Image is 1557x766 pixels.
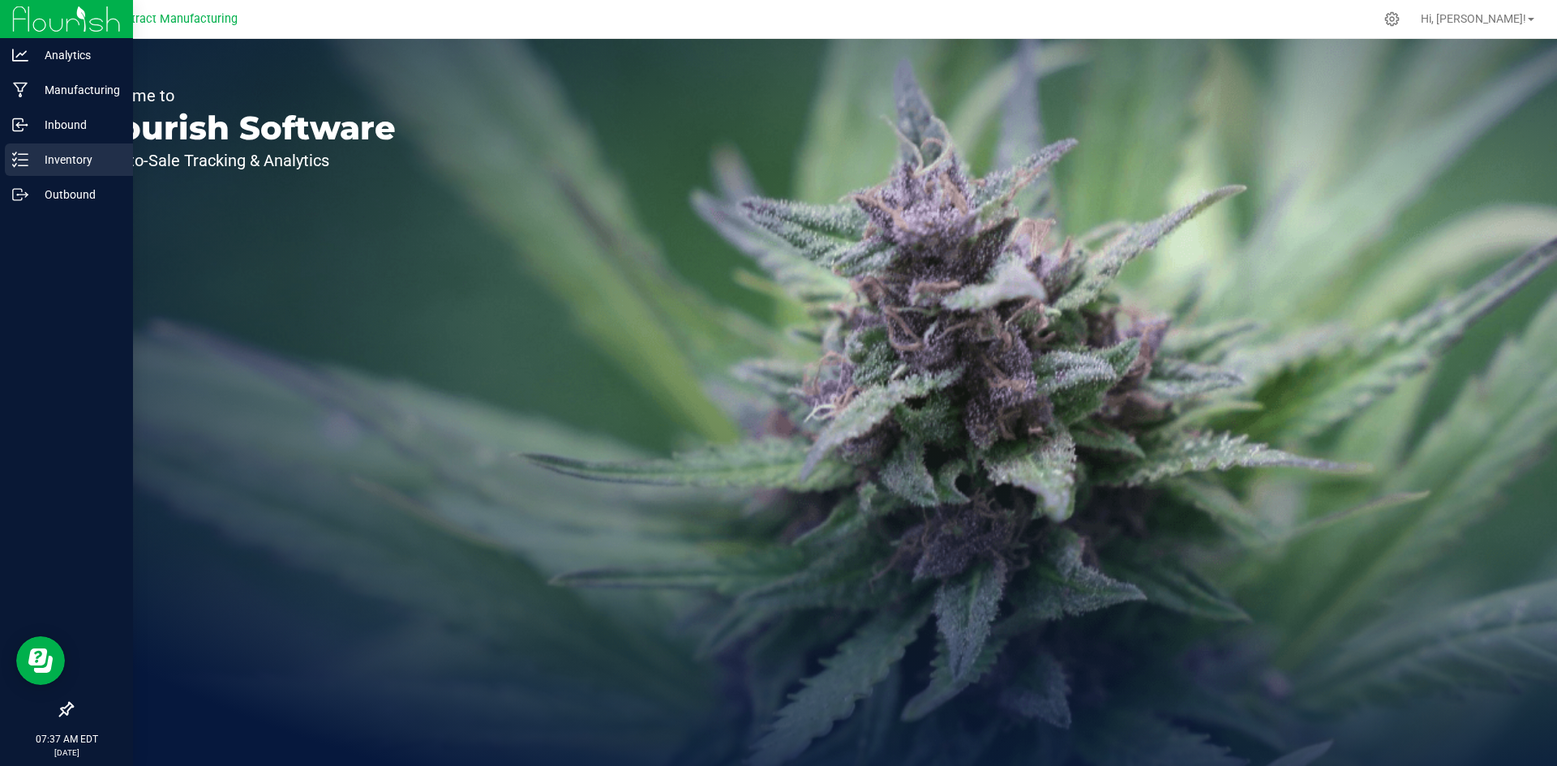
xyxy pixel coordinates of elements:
inline-svg: Inventory [12,152,28,168]
span: Hi, [PERSON_NAME]! [1421,12,1526,25]
p: Inbound [28,115,126,135]
p: Seed-to-Sale Tracking & Analytics [88,152,396,169]
p: Welcome to [88,88,396,104]
p: Outbound [28,185,126,204]
p: Manufacturing [28,80,126,100]
inline-svg: Analytics [12,47,28,63]
p: Flourish Software [88,112,396,144]
inline-svg: Outbound [12,186,28,203]
inline-svg: Inbound [12,117,28,133]
iframe: Resource center [16,636,65,685]
span: CT Contract Manufacturing [93,12,238,26]
p: [DATE] [7,747,126,759]
inline-svg: Manufacturing [12,82,28,98]
div: Manage settings [1382,11,1402,27]
p: 07:37 AM EDT [7,732,126,747]
p: Analytics [28,45,126,65]
p: Inventory [28,150,126,169]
